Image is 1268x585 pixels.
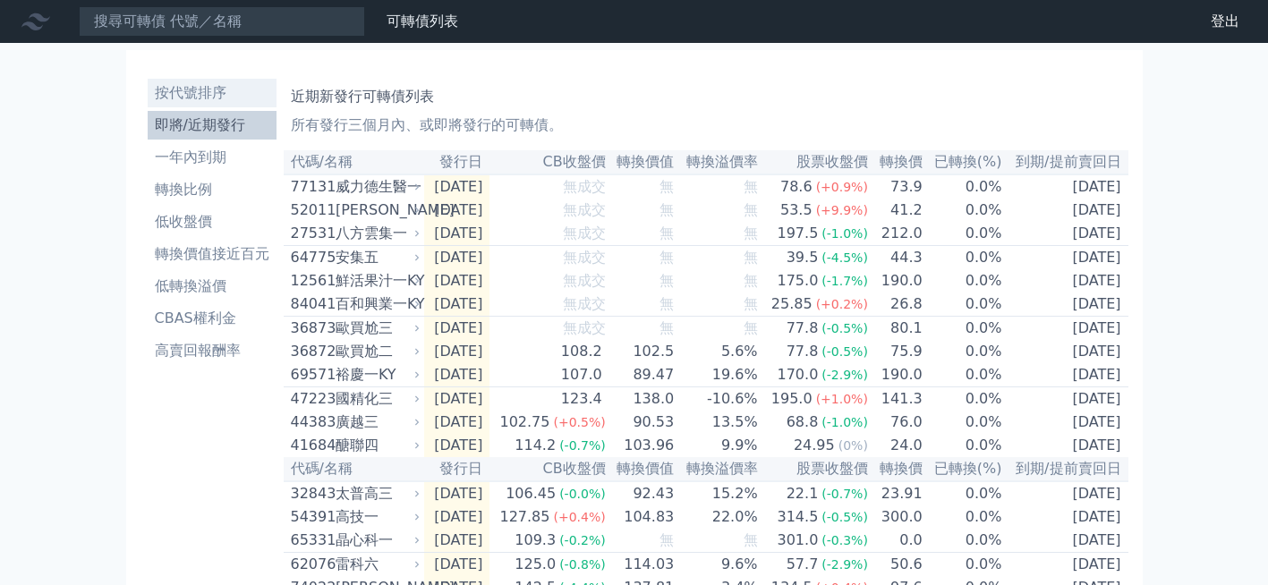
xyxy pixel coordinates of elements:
td: 0.0% [923,434,1003,457]
td: [DATE] [424,481,490,505]
div: 102.75 [496,411,553,433]
div: [PERSON_NAME] [336,199,417,221]
div: 68.8 [783,411,822,433]
div: 64775 [291,247,331,268]
div: 170.0 [774,364,822,386]
div: 威力德生醫一 [336,176,417,198]
th: 代碼/名稱 [284,150,424,174]
div: 195.0 [768,388,816,410]
th: 轉換溢價率 [675,457,758,481]
td: 114.03 [607,553,676,577]
td: [DATE] [424,340,490,363]
td: 190.0 [869,269,923,292]
td: 73.9 [869,174,923,199]
div: 鮮活果汁一KY [336,270,417,292]
td: 19.6% [675,363,758,387]
span: (-0.3%) [821,533,868,547]
th: 股票收盤價 [759,150,869,174]
div: 107.0 [557,364,606,386]
div: 106.45 [502,483,559,504]
th: 轉換價 [869,150,923,174]
td: 44.3 [869,246,923,270]
div: 78.6 [777,176,816,198]
div: 77131 [291,176,331,198]
div: 歐買尬三 [336,318,417,339]
span: (-0.0%) [559,487,606,501]
span: (-0.5%) [821,344,868,359]
span: 無 [660,249,674,266]
span: 無 [660,295,674,312]
span: 無 [744,225,758,242]
td: [DATE] [424,434,490,457]
span: 無 [744,295,758,312]
div: 77.8 [783,341,822,362]
td: 90.53 [607,411,676,434]
div: 醣聯四 [336,435,417,456]
div: 41684 [291,435,331,456]
th: 到期/提前賣回日 [1003,150,1128,174]
td: [DATE] [424,505,490,529]
td: 0.0% [923,174,1003,199]
td: [DATE] [424,363,490,387]
td: 141.3 [869,387,923,411]
span: (+1.0%) [816,392,868,406]
td: 5.6% [675,340,758,363]
td: 24.0 [869,434,923,457]
span: 無成交 [563,295,606,312]
span: (+0.4%) [553,510,605,524]
a: 轉換價值接近百元 [148,240,277,268]
span: 無 [660,531,674,548]
th: 轉換價值 [607,457,676,481]
th: CB收盤價 [489,457,606,481]
span: 無 [744,272,758,289]
td: 0.0% [923,411,1003,434]
div: 175.0 [774,270,822,292]
div: 108.2 [557,341,606,362]
input: 搜尋可轉債 代號／名稱 [79,6,365,37]
div: 54391 [291,506,331,528]
td: 0.0 [869,529,923,553]
td: [DATE] [1003,411,1128,434]
li: 轉換比例 [148,179,277,200]
td: [DATE] [1003,387,1128,411]
td: 102.5 [607,340,676,363]
div: 廣越三 [336,411,417,433]
div: 32843 [291,483,331,504]
div: 12561 [291,270,331,292]
th: 到期/提前賣回日 [1003,457,1128,481]
th: 轉換價 [869,457,923,481]
span: (-2.9%) [821,368,868,382]
td: 0.0% [923,481,1003,505]
div: 69571 [291,364,331,386]
th: 發行日 [424,457,490,481]
div: 安集五 [336,247,417,268]
td: 0.0% [923,505,1003,529]
td: 75.9 [869,340,923,363]
span: (-2.9%) [821,557,868,572]
div: 八方雲集一 [336,223,417,244]
td: [DATE] [1003,434,1128,457]
div: 36872 [291,341,331,362]
th: 轉換溢價率 [675,150,758,174]
span: (+0.2%) [816,297,868,311]
a: 一年內到期 [148,143,277,172]
td: [DATE] [1003,363,1128,387]
td: 0.0% [923,199,1003,222]
div: 53.5 [777,199,816,221]
td: [DATE] [424,246,490,270]
div: 25.85 [768,293,816,315]
a: 按代號排序 [148,79,277,107]
span: 無 [660,225,674,242]
div: 歐買尬二 [336,341,417,362]
td: [DATE] [424,269,490,292]
div: 22.1 [783,483,822,504]
td: 0.0% [923,317,1003,341]
td: 50.6 [869,553,923,577]
td: [DATE] [1003,199,1128,222]
span: (-1.0%) [821,226,868,241]
span: 無 [660,178,674,195]
div: 24.95 [790,435,838,456]
li: 即將/近期發行 [148,114,277,136]
span: (0%) [838,438,868,453]
span: (+9.9%) [816,203,868,217]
